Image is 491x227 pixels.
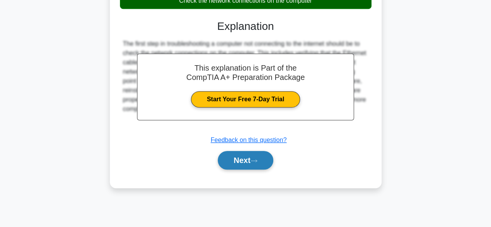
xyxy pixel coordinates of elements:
a: Start Your Free 7-Day Trial [191,91,300,107]
h3: Explanation [125,20,367,33]
button: Next [218,151,273,170]
a: Feedback on this question? [211,137,287,143]
div: The first step in troubleshooting a computer not connecting to the internet should be to check th... [123,39,368,114]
